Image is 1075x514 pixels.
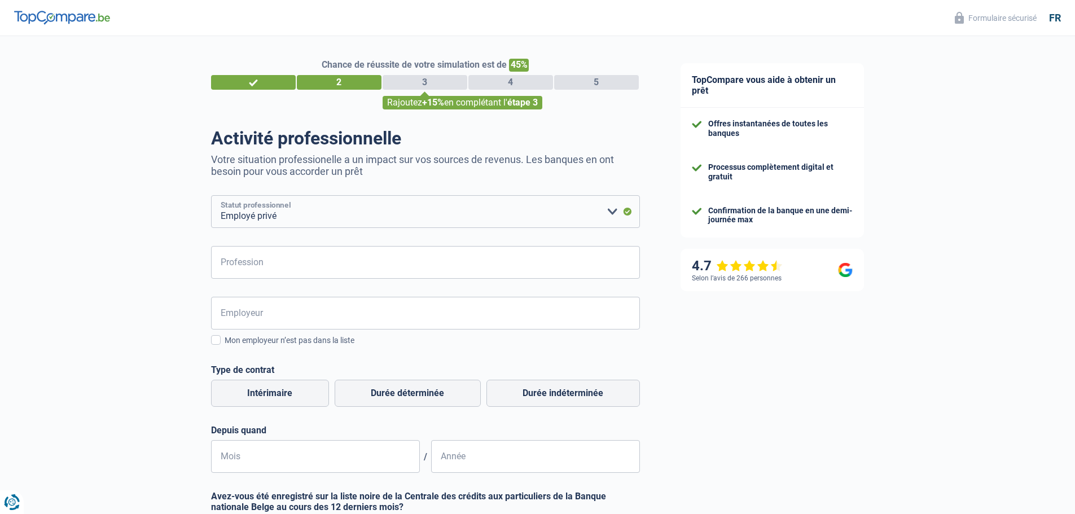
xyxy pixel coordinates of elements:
label: Avez-vous été enregistré sur la liste noire de la Centrale des crédits aux particuliers de la Ban... [211,491,640,512]
input: AAAA [431,440,640,473]
div: Selon l’avis de 266 personnes [692,274,782,282]
div: 2 [297,75,381,90]
div: Confirmation de la banque en une demi-journée max [708,206,853,225]
label: Intérimaire [211,380,329,407]
label: Type de contrat [211,364,640,375]
input: MM [211,440,420,473]
span: 45% [509,59,529,72]
div: 4 [468,75,553,90]
div: Processus complètement digital et gratuit [708,162,853,182]
div: 3 [383,75,467,90]
div: 5 [554,75,639,90]
button: Formulaire sécurisé [948,8,1043,27]
span: Chance de réussite de votre simulation est de [322,59,507,70]
h1: Activité professionnelle [211,128,640,149]
div: 4.7 [692,258,783,274]
label: Durée indéterminée [486,380,640,407]
div: fr [1049,12,1061,24]
div: 1 [211,75,296,90]
div: Rajoutez en complétant l' [383,96,542,109]
span: / [420,451,431,462]
p: Votre situation professionelle a un impact sur vos sources de revenus. Les banques en ont besoin ... [211,153,640,177]
label: Durée déterminée [335,380,481,407]
div: TopCompare vous aide à obtenir un prêt [681,63,864,108]
input: Cherchez votre employeur [211,297,640,330]
div: Mon employeur n’est pas dans la liste [225,335,640,346]
label: Depuis quand [211,425,640,436]
span: étape 3 [507,97,538,108]
div: Offres instantanées de toutes les banques [708,119,853,138]
span: +15% [422,97,444,108]
img: TopCompare Logo [14,11,110,24]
